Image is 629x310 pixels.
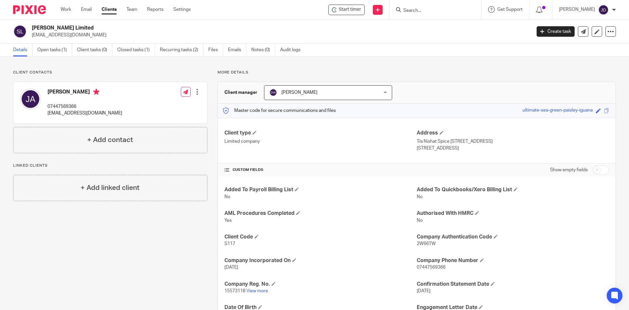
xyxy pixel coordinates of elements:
[224,138,417,145] p: Limited company
[523,107,593,114] div: ultimate-sea-green-paisley-iguana
[160,44,203,56] a: Recurring tasks (2)
[13,25,27,38] img: svg%3E
[417,186,609,193] h4: Added To Quickbooks/Xero Billing List
[77,44,112,56] a: Client tasks (0)
[61,6,71,13] a: Work
[417,130,609,136] h4: Address
[224,195,230,199] span: No
[37,44,72,56] a: Open tasks (1)
[224,186,417,193] h4: Added To Payroll Billing List
[48,89,122,97] h4: [PERSON_NAME]
[32,25,428,31] h2: [PERSON_NAME] Limited
[117,44,155,56] a: Closed tasks (1)
[417,234,609,240] h4: Company Authentication Code
[224,257,417,264] h4: Company Incorporated On
[13,5,46,14] img: Pixie
[224,130,417,136] h4: Client type
[224,89,257,96] h3: Client manager
[497,7,523,12] span: Get Support
[417,265,446,270] span: 07447569366
[417,145,609,152] p: [STREET_ADDRESS]
[102,6,117,13] a: Clients
[403,8,462,14] input: Search
[550,167,588,173] label: Show empty fields
[126,6,137,13] a: Team
[281,90,317,95] span: [PERSON_NAME]
[280,44,305,56] a: Audit logs
[13,70,207,75] p: Client contacts
[417,257,609,264] h4: Company Phone Number
[48,110,122,116] p: [EMAIL_ADDRESS][DOMAIN_NAME]
[224,210,417,217] h4: AML Procedures Completed
[559,6,595,13] p: [PERSON_NAME]
[81,183,140,193] h4: + Add linked client
[224,234,417,240] h4: Client Code
[224,265,238,270] span: [DATE]
[598,5,609,15] img: svg%3E
[32,32,527,38] p: [EMAIL_ADDRESS][DOMAIN_NAME]
[87,135,133,145] h4: + Add contact
[20,89,41,110] img: svg%3E
[93,89,100,95] i: Primary
[224,218,232,223] span: Yes
[13,44,32,56] a: Details
[228,44,246,56] a: Emails
[13,163,207,168] p: Linked clients
[417,241,436,246] span: 2W66TW
[223,107,336,114] p: Master code for secure communications and files
[251,44,275,56] a: Notes (0)
[224,167,417,173] h4: CUSTOM FIELDS
[417,289,430,293] span: [DATE]
[328,5,365,15] div: Safiya Tandoori Limited
[339,6,361,13] span: Start timer
[417,281,609,288] h4: Confirmation Statement Date
[269,89,277,96] img: svg%3E
[208,44,223,56] a: Files
[48,103,122,110] p: 07447569366
[173,6,191,13] a: Settings
[218,70,616,75] p: More details
[224,289,245,293] span: 15573118
[224,241,235,246] span: S117
[224,281,417,288] h4: Company Reg. No.
[147,6,163,13] a: Reports
[81,6,92,13] a: Email
[417,218,423,223] span: No
[417,210,609,217] h4: Authorised With HMRC
[246,289,268,293] a: View more
[417,195,423,199] span: No
[537,26,575,37] a: Create task
[417,138,609,145] p: T/a Nishat Spice [STREET_ADDRESS]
